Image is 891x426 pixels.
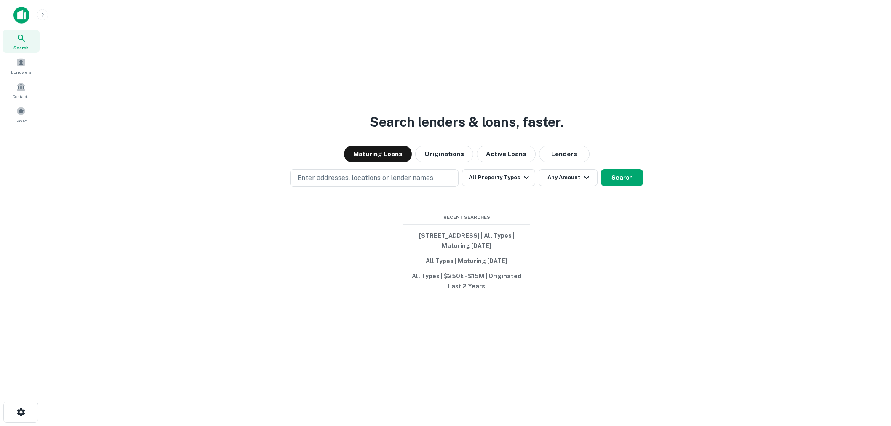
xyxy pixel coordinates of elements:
button: Maturing Loans [344,146,412,162]
a: Saved [3,103,40,126]
a: Search [3,30,40,53]
span: Saved [15,117,27,124]
span: Search [13,44,29,51]
p: Enter addresses, locations or lender names [297,173,433,183]
button: All Types | $250k - $15M | Originated Last 2 Years [403,269,530,294]
img: capitalize-icon.png [13,7,29,24]
button: All Property Types [462,169,535,186]
button: Any Amount [539,169,598,186]
a: Contacts [3,79,40,101]
a: Borrowers [3,54,40,77]
span: Borrowers [11,69,31,75]
h3: Search lenders & loans, faster. [370,112,563,132]
button: Lenders [539,146,590,162]
iframe: Chat Widget [849,359,891,399]
button: Originations [415,146,473,162]
button: All Types | Maturing [DATE] [403,253,530,269]
button: Search [601,169,643,186]
button: Active Loans [477,146,536,162]
button: [STREET_ADDRESS] | All Types | Maturing [DATE] [403,228,530,253]
button: Enter addresses, locations or lender names [290,169,459,187]
span: Recent Searches [403,214,530,221]
span: Contacts [13,93,29,100]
